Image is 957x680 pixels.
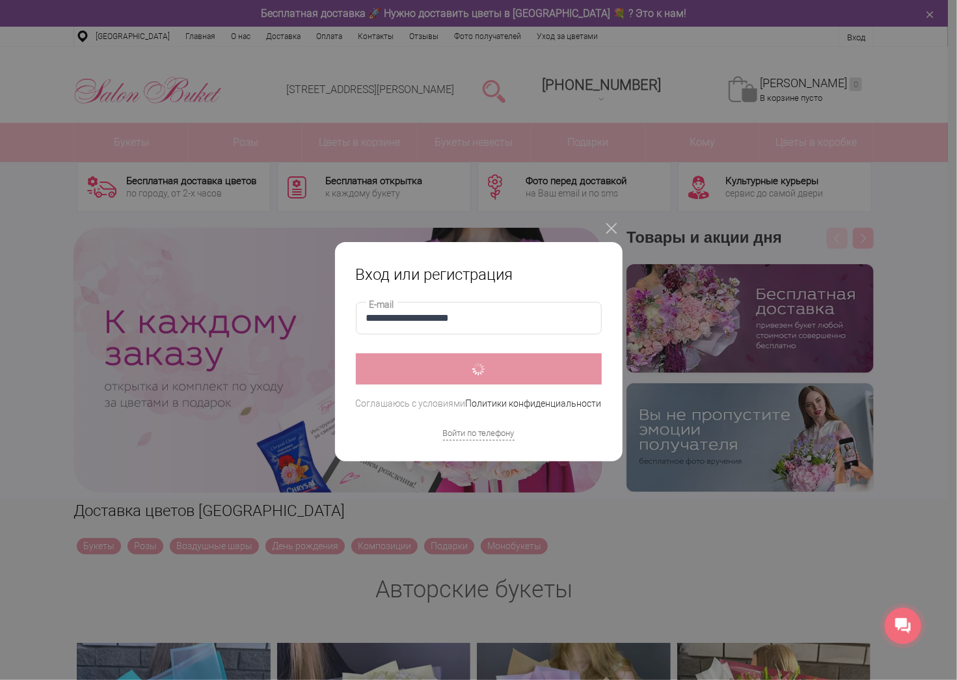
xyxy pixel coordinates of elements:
[356,263,602,286] h1: Вход или регистрация
[443,426,515,441] a: Войти по телефону
[356,353,602,385] button: Получить код
[466,398,602,409] a: Политики конфиденциальности
[356,302,602,334] input: E-mail
[600,217,623,239] button: Close
[366,298,398,312] span: E-mail
[356,385,602,409] div: Соглашаюсь с условиями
